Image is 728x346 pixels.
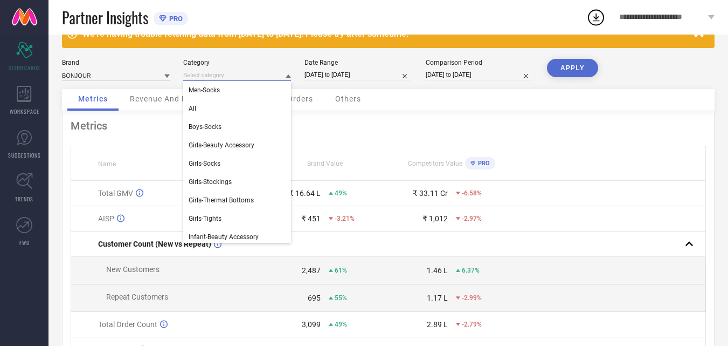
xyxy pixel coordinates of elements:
div: ₹ 33.11 Cr [413,189,448,198]
div: Infant-Beauty Accessory [183,228,291,246]
span: Girls-Beauty Accessory [189,141,254,149]
input: Select date range [304,69,412,80]
span: 61% [335,267,347,274]
div: Boys-Socks [183,118,291,136]
div: 2.89 L [427,320,448,329]
div: 3,099 [302,320,321,329]
div: 1.46 L [427,266,448,275]
span: TRENDS [15,195,33,203]
button: APPLY [547,59,598,77]
span: WORKSPACE [10,107,39,116]
div: Brand [62,59,170,66]
div: Girls-Beauty Accessory [183,136,291,154]
span: Customer Count (New vs Repeat) [98,240,211,248]
div: ₹ 451 [301,214,321,223]
span: Men-Socks [189,86,220,94]
span: Others [335,94,361,103]
span: Competitors Value [408,160,462,167]
div: Men-Socks [183,81,291,99]
span: Boys-Socks [189,123,221,131]
span: PRO [167,15,183,23]
span: 6.37% [462,267,480,274]
span: Total GMV [98,189,133,198]
div: Girls-Stockings [183,173,291,191]
span: 55% [335,294,347,302]
div: Date Range [304,59,412,66]
span: SUGGESTIONS [8,151,41,159]
span: FWD [19,239,30,247]
span: PRO [475,160,490,167]
input: Select category [183,70,291,81]
span: -2.79% [462,321,482,328]
span: All [189,105,196,112]
span: -3.21% [335,215,355,222]
div: Category [183,59,291,66]
span: 49% [335,321,347,328]
div: Comparison Period [426,59,533,66]
span: Girls-Stockings [189,178,232,186]
span: Girls-Thermal Bottoms [189,196,254,204]
div: 695 [308,294,321,302]
span: Partner Insights [62,6,148,29]
span: -2.99% [462,294,482,302]
span: Infant-Beauty Accessory [189,233,259,241]
span: Girls-Tights [189,215,221,222]
div: All [183,99,291,118]
span: Repeat Customers [106,293,168,301]
span: 49% [335,189,347,197]
span: Revenue And Pricing [130,94,209,103]
span: SCORECARDS [9,64,40,72]
div: Girls-Thermal Bottoms [183,191,291,209]
div: Girls-Tights [183,209,291,228]
div: ₹ 1,012 [422,214,448,223]
span: Name [98,160,116,168]
div: 2,487 [302,266,321,275]
div: 1.17 L [427,294,448,302]
span: -6.58% [462,189,482,197]
span: Metrics [78,94,108,103]
span: New Customers [106,265,160,274]
input: Select comparison period [426,69,533,80]
span: Girls-Socks [189,160,220,167]
span: AISP [98,214,114,223]
span: Total Order Count [98,320,157,329]
div: ₹ 16.64 L [289,189,321,198]
div: Metrics [71,119,706,132]
span: Brand Value [307,160,343,167]
span: -2.97% [462,215,482,222]
div: Girls-Socks [183,154,291,173]
div: Open download list [586,8,606,27]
